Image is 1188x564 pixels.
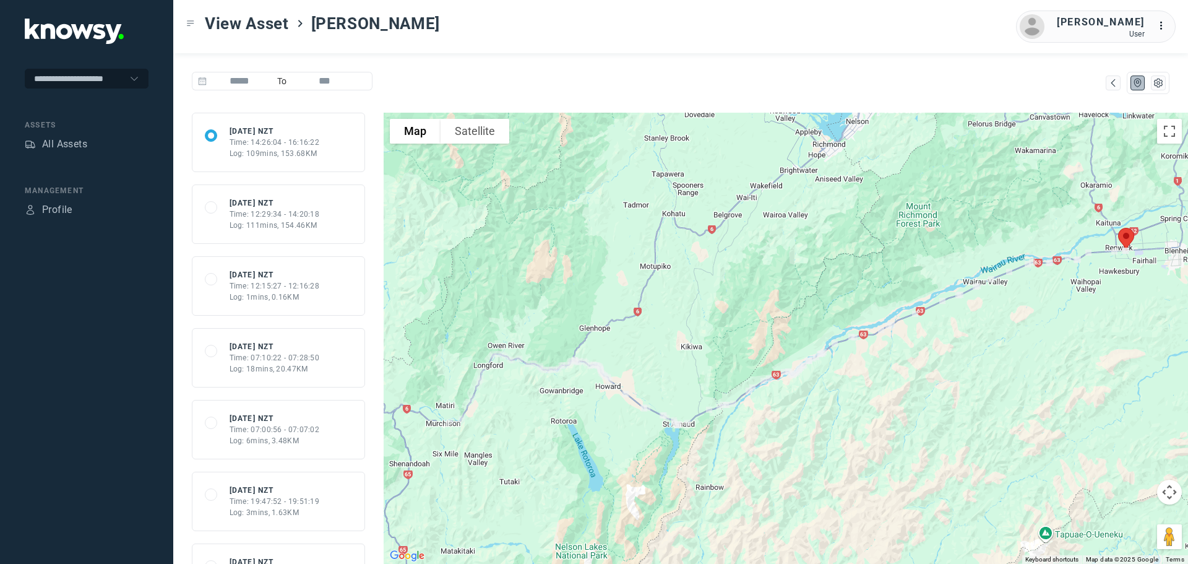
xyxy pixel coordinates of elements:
[230,496,320,507] div: Time: 19:47:52 - 19:51:19
[230,280,320,292] div: Time: 12:15:27 - 12:16:28
[1157,524,1182,549] button: Drag Pegman onto the map to open Street View
[25,139,36,150] div: Assets
[230,137,320,148] div: Time: 14:26:04 - 16:16:22
[42,202,72,217] div: Profile
[230,341,320,352] div: [DATE] NZT
[186,19,195,28] div: Toggle Menu
[441,119,509,144] button: Show satellite imagery
[25,204,36,215] div: Profile
[42,137,87,152] div: All Assets
[1157,480,1182,505] button: Map camera controls
[1057,30,1145,38] div: User
[230,424,320,435] div: Time: 07:00:56 - 07:07:02
[295,19,305,28] div: >
[230,209,320,220] div: Time: 12:29:34 - 14:20:18
[1057,15,1145,30] div: [PERSON_NAME]
[230,126,320,137] div: [DATE] NZT
[311,12,440,35] span: [PERSON_NAME]
[230,220,320,231] div: Log: 111mins, 154.46KM
[25,185,148,196] div: Management
[230,435,320,446] div: Log: 6mins, 3.48KM
[230,363,320,375] div: Log: 18mins, 20.47KM
[1132,77,1143,89] div: Map
[1153,77,1164,89] div: List
[1166,556,1184,563] a: Terms (opens in new tab)
[230,507,320,518] div: Log: 3mins, 1.63KM
[1157,119,1182,144] button: Toggle fullscreen view
[1020,14,1044,39] img: avatar.png
[25,19,124,44] img: Application Logo
[230,485,320,496] div: [DATE] NZT
[387,548,428,564] a: Open this area in Google Maps (opens a new window)
[230,292,320,303] div: Log: 1mins, 0.16KM
[1157,19,1172,35] div: :
[230,413,320,424] div: [DATE] NZT
[230,269,320,280] div: [DATE] NZT
[25,202,72,217] a: ProfileProfile
[387,548,428,564] img: Google
[1158,21,1170,30] tspan: ...
[230,352,320,363] div: Time: 07:10:22 - 07:28:50
[1025,555,1078,564] button: Keyboard shortcuts
[390,119,441,144] button: Show street map
[230,197,320,209] div: [DATE] NZT
[1086,556,1158,563] span: Map data ©2025 Google
[205,12,289,35] span: View Asset
[25,119,148,131] div: Assets
[272,72,292,90] span: To
[1157,19,1172,33] div: :
[1108,77,1119,89] div: Map
[25,137,87,152] a: AssetsAll Assets
[230,148,320,159] div: Log: 109mins, 153.68KM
